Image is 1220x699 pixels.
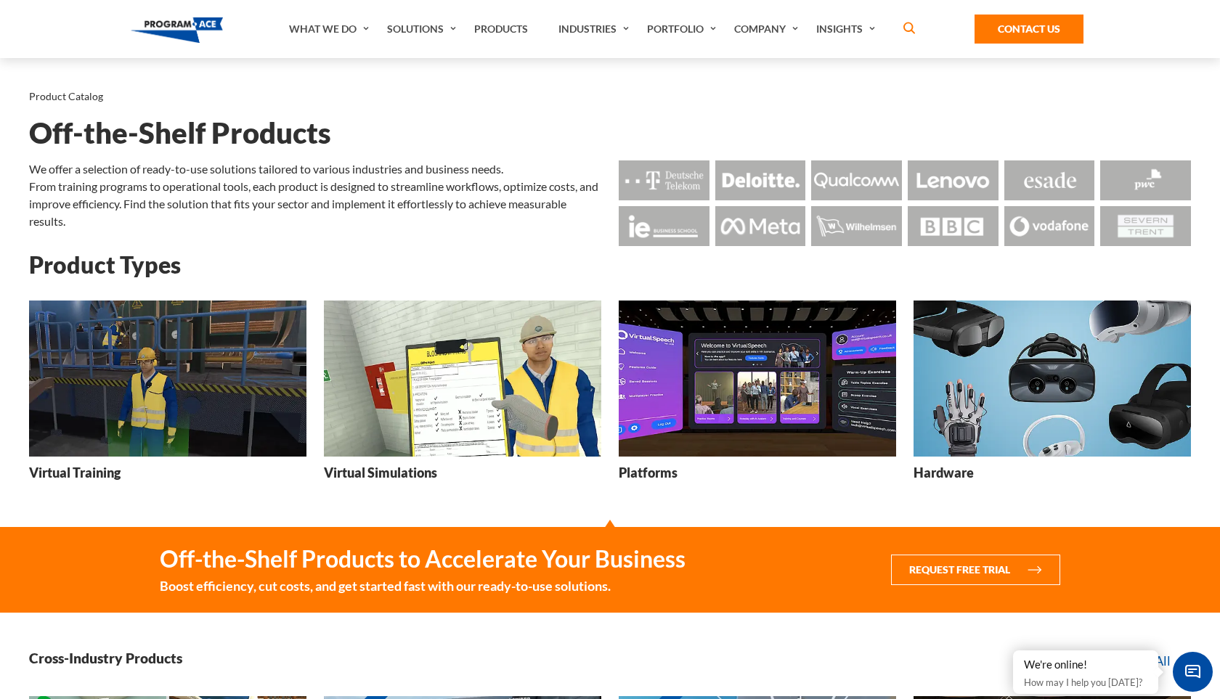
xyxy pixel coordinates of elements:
[324,464,437,482] h3: Virtual Simulations
[29,87,103,106] li: Product Catalog
[619,301,896,457] img: Platforms
[811,206,902,246] img: Logo - Wilhemsen
[619,464,678,482] h3: Platforms
[29,160,601,178] p: We offer a selection of ready-to-use solutions tailored to various industries and business needs.
[1024,658,1147,672] div: We're online!
[324,301,601,457] img: Virtual Simulations
[324,301,601,492] a: Virtual Simulations
[1123,651,1191,671] a: View All
[1004,206,1095,246] img: Logo - Vodafone
[1173,652,1213,692] span: Chat Widget
[160,576,686,595] small: Boost efficiency, cut costs, and get started fast with our ready-to-use solutions.
[1024,674,1147,691] p: How may I help you [DATE]?
[891,555,1060,585] button: Request Free Trial
[619,160,709,200] img: Logo - Deutsche Telekom
[29,649,182,667] h3: Cross-Industry Products
[1100,160,1191,200] img: Logo - Pwc
[29,464,121,482] h3: Virtual Training
[619,301,896,492] a: Platforms
[29,301,306,457] img: Virtual Training
[715,160,806,200] img: Logo - Deloitte
[914,464,974,482] h3: Hardware
[619,206,709,246] img: Logo - Ie Business School
[131,17,223,43] img: Program-Ace
[29,178,601,230] p: From training programs to operational tools, each product is designed to streamline workflows, op...
[914,301,1191,457] img: Hardware
[1100,206,1191,246] img: Logo - Seven Trent
[908,160,999,200] img: Logo - Lenovo
[975,15,1083,44] a: Contact Us
[29,252,1191,277] h2: Product Types
[29,120,1191,146] h1: Off-the-Shelf Products
[29,87,1191,106] nav: breadcrumb
[29,301,306,492] a: Virtual Training
[1004,160,1095,200] img: Logo - Esade
[908,206,999,246] img: Logo - BBC
[160,544,686,573] strong: Off-the-Shelf Products to Accelerate Your Business
[811,160,902,200] img: Logo - Qualcomm
[914,301,1191,492] a: Hardware
[715,206,806,246] img: Logo - Meta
